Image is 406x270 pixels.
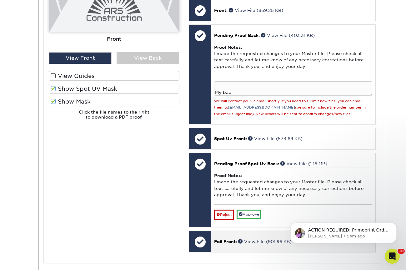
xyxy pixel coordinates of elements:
[2,251,53,268] iframe: Google Customer Reviews
[237,210,261,219] a: Approve
[214,45,242,50] strong: Proof Notes:
[49,32,179,46] div: Front
[214,173,242,178] strong: Proof Notes:
[398,249,405,254] span: 10
[248,136,303,141] a: View File (573.69 KB)
[117,52,179,64] div: View Back
[214,239,237,244] span: Foil Front:
[49,71,179,81] label: View Guides
[214,210,234,220] a: Reject
[214,136,247,141] span: Spot Uv Front:
[238,239,292,244] a: View File (901.96 KB)
[49,84,179,94] label: Show Spot UV Mask
[280,161,327,166] a: View File (1.16 MB)
[214,8,228,13] span: Front:
[281,209,406,253] iframe: Intercom notifications message
[49,97,179,106] label: Show Mask
[214,99,366,116] small: We will contact you via email shortly. If you need to submit new files, you can email them to (be...
[214,33,260,38] span: Pending Proof Back:
[49,52,112,64] div: View Front
[229,8,283,13] a: View File (859.25 KB)
[214,161,279,166] span: Pending Proof Spot Uv Back:
[261,33,315,38] a: View File (403.31 KB)
[214,39,372,76] div: I made the requested changes to your Master file. Please check all text carefully and let me know...
[228,105,295,110] a: [EMAIL_ADDRESS][DOMAIN_NAME]
[214,167,372,204] div: I made the requested changes to your Master file. Please check all text carefully and let me know...
[49,110,179,125] h6: Click the file names to the right to download a PDF proof.
[385,249,400,264] iframe: Intercom live chat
